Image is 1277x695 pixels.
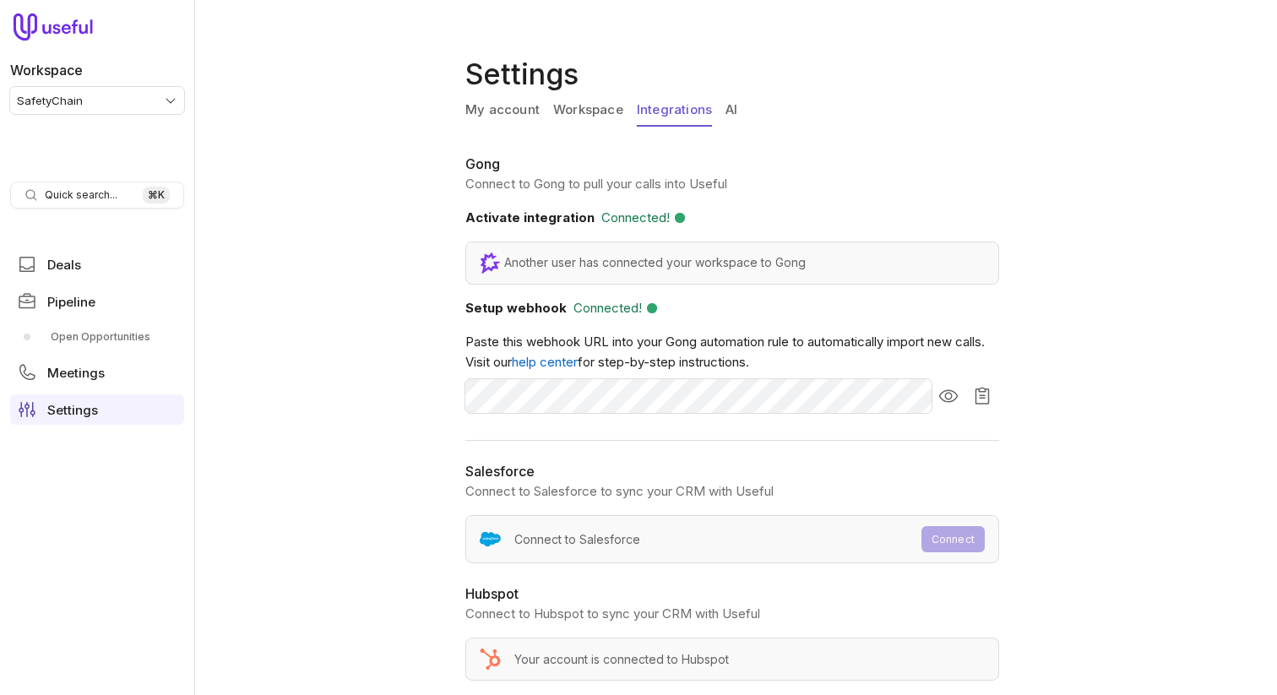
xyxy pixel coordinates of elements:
[465,154,999,174] h2: Gong
[932,379,965,413] button: Show webhook URL
[965,379,999,413] button: Copy webhook URL to clipboard
[10,357,184,388] a: Meetings
[47,258,81,271] span: Deals
[465,481,999,502] p: Connect to Salesforce to sync your CRM with Useful
[10,286,184,317] a: Pipeline
[573,298,642,318] span: Connected!
[465,461,999,481] h2: Salesforce
[465,584,999,604] h2: Hubspot
[10,323,184,350] a: Open Opportunities
[47,404,98,416] span: Settings
[465,604,999,624] p: Connect to Hubspot to sync your CRM with Useful
[10,60,83,80] label: Workspace
[465,332,999,372] p: Paste this webhook URL into your Gong automation rule to automatically import new calls. Visit ou...
[725,95,737,127] a: AI
[465,95,540,127] a: My account
[514,529,640,550] span: Connect to Salesforce
[465,209,595,225] span: Activate integration
[10,249,184,280] a: Deals
[601,208,670,228] span: Connected!
[143,187,170,204] kbd: ⌘ K
[921,526,985,552] button: Connect
[553,95,623,127] a: Workspace
[10,394,184,425] a: Settings
[512,354,578,370] a: help center
[504,252,806,274] span: Another user has connected your workspace to Gong
[10,323,184,350] div: Pipeline submenu
[465,300,567,316] span: Setup webhook
[465,174,999,194] p: Connect to Gong to pull your calls into Useful
[514,649,729,670] span: Your account is connected to Hubspot
[45,188,117,202] span: Quick search...
[47,296,95,308] span: Pipeline
[637,95,712,127] a: Integrations
[465,54,1006,95] h1: Settings
[47,367,105,379] span: Meetings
